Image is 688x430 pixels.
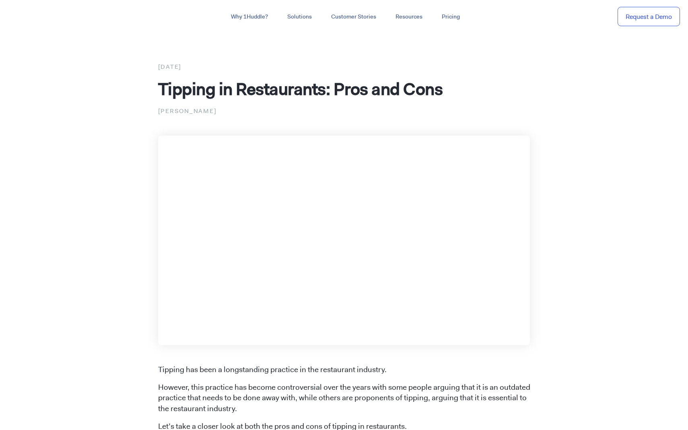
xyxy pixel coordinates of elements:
img: ... [8,9,66,24]
a: Pricing [432,10,470,24]
a: Request a Demo [618,7,680,27]
a: Why 1Huddle? [221,10,278,24]
span: Tipping in Restaurants: Pros and Cons [158,78,443,100]
p: Tipping has been a longstanding practice in the restaurant industry. [158,364,530,375]
div: [DATE] [158,62,530,72]
p: However, this practice has become controversial over the years with some people arguing that it i... [158,382,530,415]
a: Customer Stories [321,10,386,24]
a: Solutions [278,10,321,24]
p: [PERSON_NAME] [158,106,530,116]
a: Resources [386,10,432,24]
